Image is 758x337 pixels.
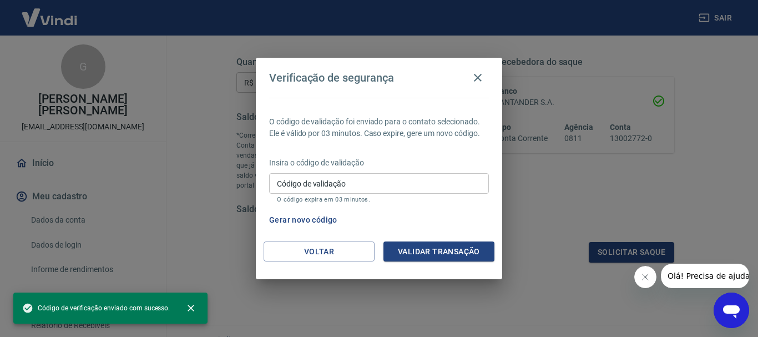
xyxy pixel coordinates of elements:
p: Insira o código de validação [269,157,489,169]
span: Código de verificação enviado com sucesso. [22,303,170,314]
span: Olá! Precisa de ajuda? [7,8,93,17]
button: Voltar [264,242,375,262]
button: Validar transação [383,242,494,262]
p: O código de validação foi enviado para o contato selecionado. Ele é válido por 03 minutos. Caso e... [269,116,489,139]
button: Gerar novo código [265,210,342,230]
iframe: Fechar mensagem [634,266,656,288]
h4: Verificação de segurança [269,71,394,84]
button: close [179,296,203,320]
p: O código expira em 03 minutos. [277,196,481,203]
iframe: Botão para abrir a janela de mensagens [714,293,749,328]
iframe: Mensagem da empresa [661,264,749,288]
